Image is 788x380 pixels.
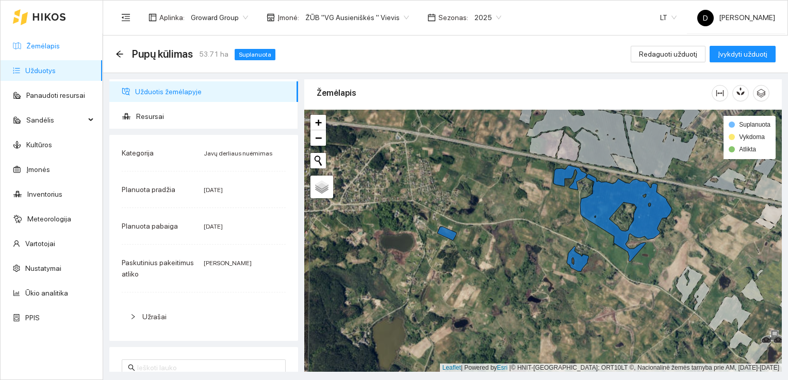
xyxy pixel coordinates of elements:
[310,176,333,198] a: Layers
[137,362,280,373] input: Ieškoti lauko
[122,149,154,157] span: Kategorija
[122,258,194,278] span: Paskutinius pakeitimus atliko
[474,10,501,25] span: 2025
[122,222,178,230] span: Planuota pabaiga
[497,364,508,371] a: Esri
[26,141,52,149] a: Kultūros
[116,50,124,59] div: Atgal
[204,150,272,157] span: Javų derliaus nuėmimas
[25,66,56,75] a: Užduotys
[739,146,756,153] span: Atlikta
[26,165,50,174] a: Įmonės
[267,13,275,22] span: shop
[25,289,68,297] a: Ūkio analitika
[132,46,193,62] span: Pupų kūlimas
[121,13,130,22] span: menu-fold
[739,133,765,141] span: Vykdoma
[440,364,782,372] div: | Powered by © HNIT-[GEOGRAPHIC_DATA]; ORT10LT ©, Nacionalinė žemės tarnyba prie AM, [DATE]-[DATE]
[122,185,175,194] span: Planuota pradžia
[510,364,511,371] span: |
[204,223,223,230] span: [DATE]
[703,10,708,26] span: D
[116,7,136,28] button: menu-fold
[142,313,167,321] span: Užrašai
[277,12,299,23] span: Įmonė :
[136,106,290,127] span: Resursai
[315,116,322,129] span: +
[159,12,185,23] span: Aplinka :
[25,314,40,322] a: PPIS
[697,13,775,22] span: [PERSON_NAME]
[712,89,728,97] span: column-width
[26,110,85,130] span: Sandėlis
[631,50,705,58] a: Redaguoti užduotį
[235,49,275,60] span: Suplanuota
[310,153,326,168] button: Initiate a new search
[739,121,770,128] span: Suplanuota
[310,115,326,130] a: Zoom in
[204,260,252,267] span: [PERSON_NAME]
[27,190,62,198] a: Inventorius
[128,364,135,371] span: search
[639,48,697,60] span: Redaguoti užduotį
[305,10,409,25] span: ŽŪB "VG Ausieniškės " Vievis
[122,305,286,329] div: Užrašai
[428,13,436,22] span: calendar
[204,186,223,194] span: [DATE]
[116,50,124,58] span: arrow-left
[317,78,712,108] div: Žemėlapis
[631,46,705,62] button: Redaguoti užduotį
[712,85,728,101] button: column-width
[442,364,461,371] a: Leaflet
[26,91,85,99] a: Panaudoti resursai
[710,46,776,62] button: Įvykdyti užduotį
[191,10,248,25] span: Groward Group
[25,239,55,248] a: Vartotojai
[718,48,767,60] span: Įvykdyti užduotį
[310,130,326,146] a: Zoom out
[438,12,468,23] span: Sezonas :
[315,131,322,144] span: −
[135,81,290,102] span: Užduotis žemėlapyje
[149,13,157,22] span: layout
[25,264,61,272] a: Nustatymai
[26,42,60,50] a: Žemėlapis
[660,10,677,25] span: LT
[27,215,71,223] a: Meteorologija
[199,48,228,60] span: 53.71 ha
[130,314,136,320] span: right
